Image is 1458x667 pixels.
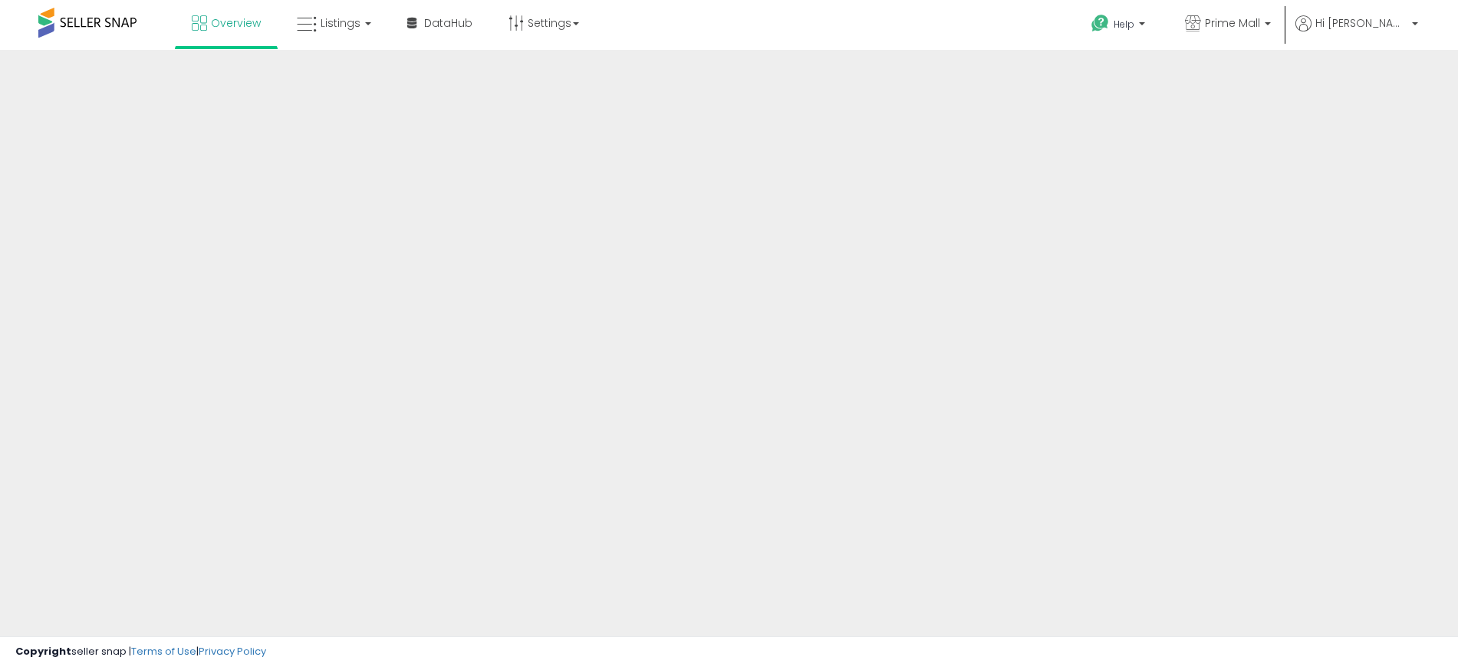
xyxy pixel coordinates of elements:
[424,15,472,31] span: DataHub
[199,644,266,659] a: Privacy Policy
[1205,15,1260,31] span: Prime Mall
[321,15,360,31] span: Listings
[15,645,266,659] div: seller snap | |
[1079,2,1160,50] a: Help
[211,15,261,31] span: Overview
[1295,15,1418,50] a: Hi [PERSON_NAME]
[1315,15,1407,31] span: Hi [PERSON_NAME]
[1091,14,1110,33] i: Get Help
[131,644,196,659] a: Terms of Use
[1114,18,1134,31] span: Help
[15,644,71,659] strong: Copyright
